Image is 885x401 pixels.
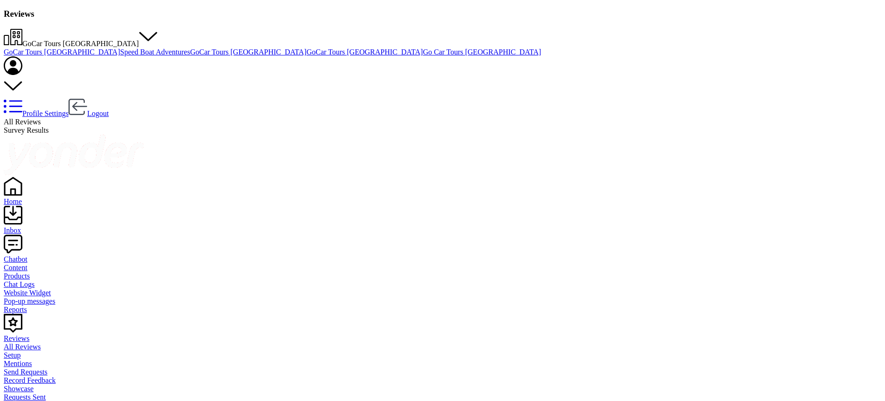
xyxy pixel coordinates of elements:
a: Mentions [4,360,881,368]
a: Inbox [4,218,881,235]
span: GoCar Tours [GEOGRAPHIC_DATA] [22,40,139,48]
a: Send Requests [4,368,881,376]
div: Home [4,197,881,206]
a: Products [4,272,881,280]
a: Website Widget [4,289,881,297]
a: Go Car Tours [GEOGRAPHIC_DATA] [423,48,541,56]
img: yonder-white-logo.png [4,135,144,175]
a: Reviews [4,326,881,343]
span: All Reviews [4,118,41,126]
div: Chatbot [4,255,881,264]
a: Speed Boat Adventures [120,48,190,56]
h3: Reviews [4,9,881,19]
a: Setup [4,351,881,360]
a: Chatbot [4,247,881,264]
a: Home [4,189,881,206]
a: GoCar Tours [GEOGRAPHIC_DATA] [307,48,423,56]
span: Survey Results [4,126,48,134]
a: Logout [69,109,109,117]
a: Reports [4,306,881,314]
a: Chat Logs [4,280,881,289]
a: Pop-up messages [4,297,881,306]
a: GoCar Tours [GEOGRAPHIC_DATA] [190,48,307,56]
a: Record Feedback [4,376,881,385]
a: GoCar Tours [GEOGRAPHIC_DATA] [4,48,120,56]
a: Showcase [4,385,881,393]
a: Profile Settings [4,109,69,117]
a: Content [4,264,881,272]
div: Inbox [4,226,881,235]
div: Reviews [4,334,881,343]
a: All Reviews [4,343,881,351]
